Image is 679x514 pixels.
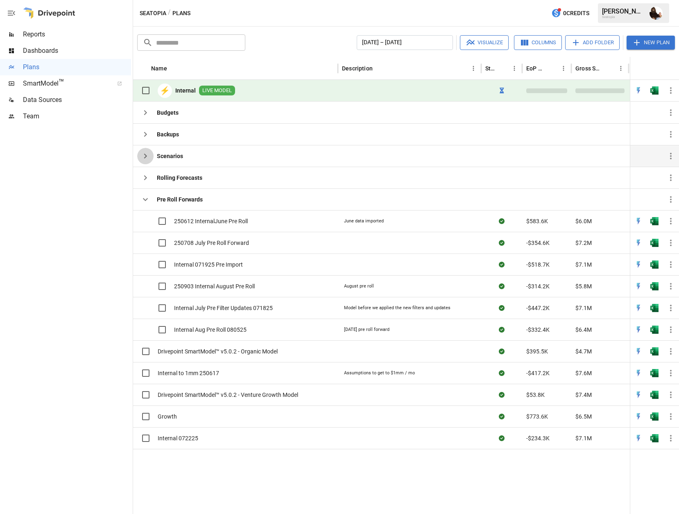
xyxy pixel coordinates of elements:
[174,326,247,334] span: Internal Aug Pre Roll 080525
[468,63,479,74] button: Description column menu
[23,79,108,88] span: SmartModel
[526,434,550,442] span: -$234.3K
[174,282,255,290] span: 250903 Internal August Pre Roll
[575,282,592,290] span: $5.8M
[575,65,603,72] div: Gross Sales
[634,282,643,290] img: quick-edit-flash.b8aec18c.svg
[499,326,505,334] div: Sync complete
[546,63,558,74] button: Sort
[499,412,505,421] div: Sync complete
[650,304,659,312] img: excel-icon.76473adf.svg
[23,46,131,56] span: Dashboards
[168,8,171,18] div: /
[157,152,183,160] b: Scenarios
[650,412,659,421] div: Open in Excel
[650,391,659,399] img: excel-icon.76473adf.svg
[23,111,131,121] span: Team
[575,391,592,399] span: $7.4M
[499,347,505,355] div: Sync complete
[650,86,659,95] img: excel-icon.76473adf.svg
[158,434,198,442] span: Internal 072225
[604,63,615,74] button: Sort
[650,391,659,399] div: Open in Excel
[499,217,505,225] div: Sync complete
[634,391,643,399] div: Open in Quick Edit
[634,282,643,290] div: Open in Quick Edit
[23,95,131,105] span: Data Sources
[650,260,659,269] img: excel-icon.76473adf.svg
[575,260,592,269] span: $7.1M
[634,347,643,355] img: quick-edit-flash.b8aec18c.svg
[650,86,659,95] div: Open in Excel
[158,84,172,98] div: ⚡
[575,217,592,225] span: $6.0M
[158,347,278,355] span: Drivepoint SmartModel™ v5.0.2 - Organic Model
[634,326,643,334] div: Open in Quick Edit
[650,412,659,421] img: excel-icon.76473adf.svg
[634,369,643,377] img: quick-edit-flash.b8aec18c.svg
[499,239,505,247] div: Sync complete
[499,369,505,377] div: Sync complete
[634,239,643,247] div: Open in Quick Edit
[668,63,679,74] button: Sort
[526,369,550,377] span: -$417.2K
[174,304,273,312] span: Internal July Pre Filter Updates 071825
[158,391,298,399] span: Drivepoint SmartModel™ v5.0.2 - Venture Growth Model
[174,260,243,269] span: Internal 071925 Pre Import
[499,282,505,290] div: Sync complete
[575,412,592,421] span: $6.5M
[174,217,248,225] span: 250612 InternalJune Pre Roll
[650,326,659,334] img: excel-icon.76473adf.svg
[634,326,643,334] img: quick-edit-flash.b8aec18c.svg
[615,63,627,74] button: Gross Sales column menu
[650,282,659,290] div: Open in Excel
[634,217,643,225] img: quick-edit-flash.b8aec18c.svg
[634,412,643,421] img: quick-edit-flash.b8aec18c.svg
[634,260,643,269] img: quick-edit-flash.b8aec18c.svg
[634,239,643,247] img: quick-edit-flash.b8aec18c.svg
[342,65,373,72] div: Description
[650,347,659,355] img: excel-icon.76473adf.svg
[158,369,219,377] span: Internal to 1mm 250617
[357,35,453,50] button: [DATE] – [DATE]
[526,260,550,269] span: -$518.7K
[575,434,592,442] span: $7.1M
[526,282,550,290] span: -$314.2K
[499,434,505,442] div: Sync complete
[199,87,235,95] span: LIVE MODEL
[497,63,509,74] button: Sort
[344,305,450,311] div: Model before we applied the new filters and updates
[526,391,545,399] span: $53.8K
[344,326,389,333] div: [DATE] pre roll forward
[575,304,592,312] span: $7.1M
[59,77,64,88] span: ™
[526,347,548,355] span: $395.5K
[526,412,548,421] span: $773.6K
[499,260,505,269] div: Sync complete
[175,86,196,95] b: Internal
[650,434,659,442] div: Open in Excel
[575,369,592,377] span: $7.6M
[575,347,592,355] span: $4.7M
[509,63,520,74] button: Status column menu
[575,239,592,247] span: $7.2M
[634,412,643,421] div: Open in Quick Edit
[558,63,569,74] button: EoP Cash column menu
[650,7,663,20] img: Ryan Dranginis
[634,434,643,442] img: quick-edit-flash.b8aec18c.svg
[526,326,550,334] span: -$332.4K
[151,65,167,72] div: Name
[23,29,131,39] span: Reports
[23,62,131,72] span: Plans
[344,370,415,376] div: Assumptions to get to $1mm / mo
[157,109,179,117] b: Budgets
[634,260,643,269] div: Open in Quick Edit
[514,35,562,50] button: Columns
[563,8,589,18] span: 0 Credits
[634,217,643,225] div: Open in Quick Edit
[650,282,659,290] img: excel-icon.76473adf.svg
[627,36,675,50] button: New Plan
[526,217,548,225] span: $583.6K
[575,326,592,334] span: $6.4M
